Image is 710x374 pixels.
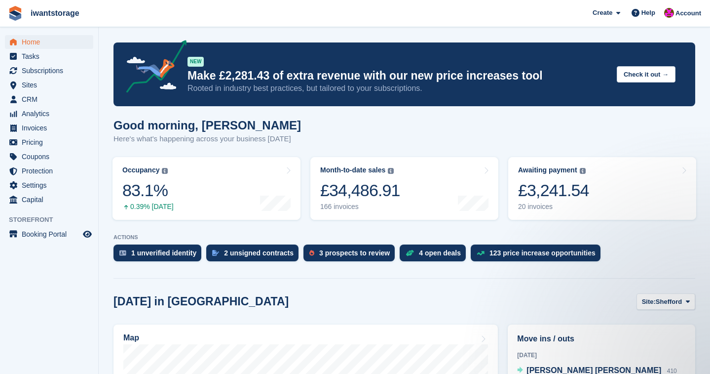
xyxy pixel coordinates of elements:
button: Check it out → [617,66,675,83]
img: price-adjustments-announcement-icon-8257ccfd72463d97f412b2fc003d46551f7dbcb40ab6d574587a9cd5c0d94... [118,40,187,96]
span: Help [641,8,655,18]
a: menu [5,64,93,78]
span: Pricing [22,135,81,149]
a: menu [5,164,93,178]
p: Rooted in industry best practices, but tailored to your subscriptions. [187,83,609,94]
img: icon-info-grey-7440780725fd019a000dd9b08b2336e03edf1995a4989e88bcd33f0948082b44.svg [162,168,168,174]
span: Sites [22,78,81,92]
img: price_increase_opportunities-93ffe204e8149a01c8c9dc8f82e8f89637d9d84a8eef4429ea346261dce0b2c0.svg [477,251,485,255]
span: Site: [642,297,656,307]
img: verify_identity-adf6edd0f0f0b5bbfe63781bf79b02c33cf7c696d77639b501bdc392416b5a36.svg [119,250,126,256]
div: Month-to-date sales [320,166,385,174]
a: Occupancy 83.1% 0.39% [DATE] [112,157,300,220]
div: £34,486.91 [320,180,400,201]
p: Make £2,281.43 of extra revenue with our new price increases tool [187,69,609,83]
div: 83.1% [122,180,174,201]
h2: Map [123,333,139,342]
span: Account [675,8,701,18]
div: 4 open deals [419,249,461,257]
img: stora-icon-8386f47178a22dfd0bd8f6a31ec36ba5ce8667c1dd55bd0f319d3a0aa187defe.svg [8,6,23,21]
span: Protection [22,164,81,178]
a: menu [5,78,93,92]
div: £3,241.54 [518,180,589,201]
div: 2 unsigned contracts [224,249,294,257]
a: Preview store [81,228,93,240]
a: menu [5,49,93,63]
img: icon-info-grey-7440780725fd019a000dd9b08b2336e03edf1995a4989e88bcd33f0948082b44.svg [388,168,394,174]
div: 123 price increase opportunities [489,249,596,257]
span: Storefront [9,215,98,225]
a: menu [5,35,93,49]
h2: [DATE] in [GEOGRAPHIC_DATA] [113,295,289,308]
button: Site: Shefford [636,293,695,310]
p: ACTIONS [113,234,695,241]
a: menu [5,193,93,207]
div: 166 invoices [320,203,400,211]
span: Home [22,35,81,49]
div: 1 unverified identity [131,249,196,257]
div: 3 prospects to review [319,249,390,257]
a: 1 unverified identity [113,245,206,266]
a: menu [5,107,93,121]
a: 123 price increase opportunities [471,245,605,266]
span: Settings [22,178,81,192]
a: Awaiting payment £3,241.54 20 invoices [508,157,696,220]
span: CRM [22,92,81,106]
a: Month-to-date sales £34,486.91 166 invoices [310,157,498,220]
a: menu [5,227,93,241]
span: Subscriptions [22,64,81,78]
span: Coupons [22,150,81,164]
a: menu [5,92,93,106]
a: 3 prospects to review [303,245,400,266]
p: Here's what's happening across your business [DATE] [113,133,301,145]
div: [DATE] [517,351,686,360]
span: Analytics [22,107,81,121]
img: contract_signature_icon-13c848040528278c33f63329250d36e43548de30e8caae1d1a13099fd9432cc5.svg [212,250,219,256]
img: Jonathan [664,8,674,18]
div: 0.39% [DATE] [122,203,174,211]
img: prospect-51fa495bee0391a8d652442698ab0144808aea92771e9ea1ae160a38d050c398.svg [309,250,314,256]
a: 2 unsigned contracts [206,245,303,266]
img: deal-1b604bf984904fb50ccaf53a9ad4b4a5d6e5aea283cecdc64d6e3604feb123c2.svg [406,249,414,256]
h2: Move ins / outs [517,333,686,345]
img: icon-info-grey-7440780725fd019a000dd9b08b2336e03edf1995a4989e88bcd33f0948082b44.svg [580,168,586,174]
a: menu [5,178,93,192]
span: Create [593,8,612,18]
a: menu [5,121,93,135]
div: 20 invoices [518,203,589,211]
span: Invoices [22,121,81,135]
a: menu [5,150,93,164]
h1: Good morning, [PERSON_NAME] [113,119,301,132]
div: Occupancy [122,166,159,174]
div: Awaiting payment [518,166,577,174]
a: iwantstorage [27,5,83,21]
span: Tasks [22,49,81,63]
span: Shefford [656,297,682,307]
a: menu [5,135,93,149]
div: NEW [187,57,204,67]
span: Booking Portal [22,227,81,241]
a: 4 open deals [400,245,471,266]
span: Capital [22,193,81,207]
